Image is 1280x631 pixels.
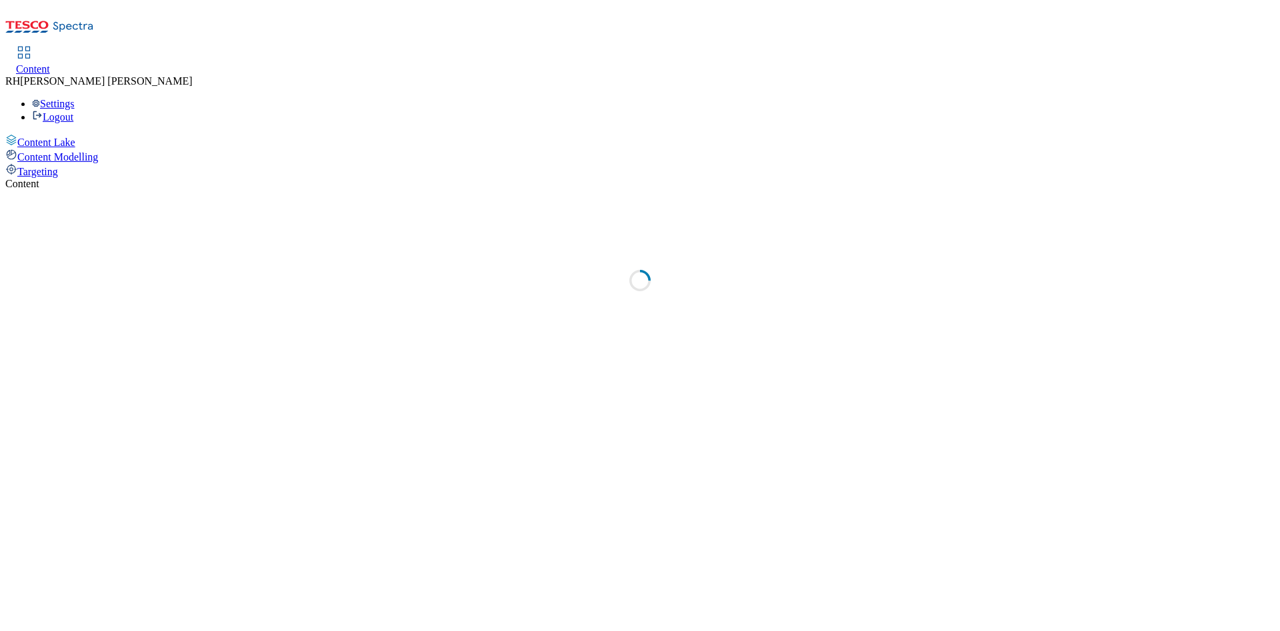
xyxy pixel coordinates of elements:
[5,178,1275,190] div: Content
[20,75,192,87] span: [PERSON_NAME] [PERSON_NAME]
[16,63,50,75] span: Content
[5,163,1275,178] a: Targeting
[17,151,98,163] span: Content Modelling
[5,149,1275,163] a: Content Modelling
[17,166,58,177] span: Targeting
[16,47,50,75] a: Content
[17,137,75,148] span: Content Lake
[32,111,73,123] a: Logout
[5,134,1275,149] a: Content Lake
[5,75,20,87] span: RH
[32,98,75,109] a: Settings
